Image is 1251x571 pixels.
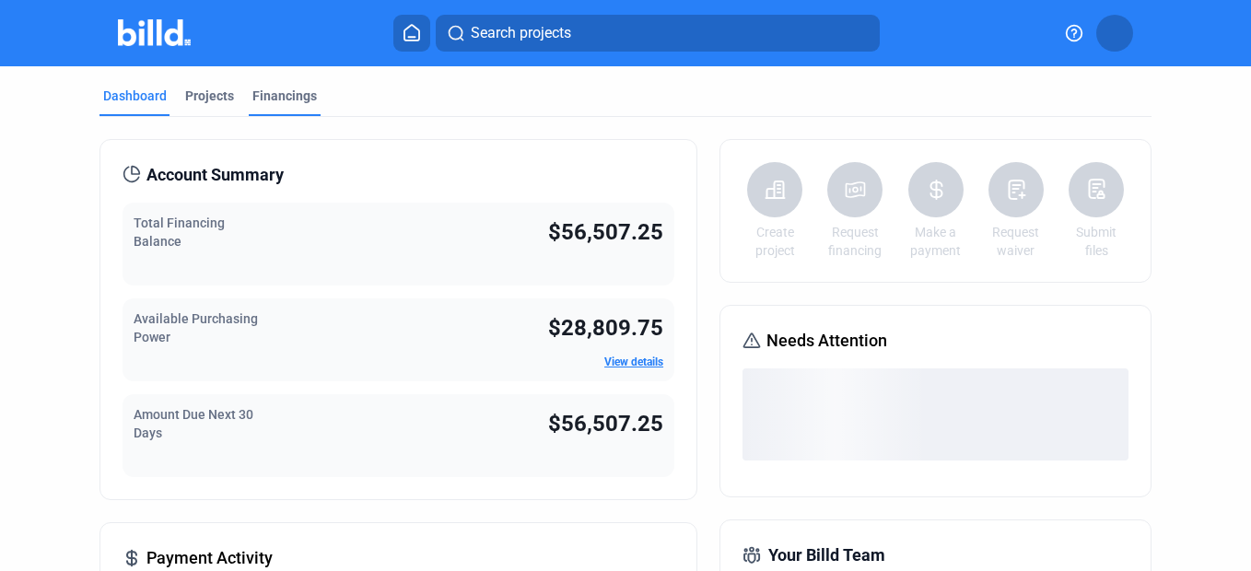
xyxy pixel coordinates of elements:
[146,545,273,571] span: Payment Activity
[984,223,1048,260] a: Request waiver
[134,311,258,344] span: Available Purchasing Power
[185,87,234,105] div: Projects
[904,223,968,260] a: Make a payment
[823,223,887,260] a: Request financing
[134,216,225,249] span: Total Financing Balance
[742,368,1128,460] div: loading
[118,19,191,46] img: Billd Company Logo
[742,223,807,260] a: Create project
[134,407,253,440] span: Amount Due Next 30 Days
[103,87,167,105] div: Dashboard
[548,219,663,245] span: $56,507.25
[766,328,887,354] span: Needs Attention
[436,15,880,52] button: Search projects
[252,87,317,105] div: Financings
[548,411,663,437] span: $56,507.25
[1064,223,1128,260] a: Submit files
[548,315,663,341] span: $28,809.75
[471,22,571,44] span: Search projects
[768,542,885,568] span: Your Billd Team
[604,355,663,368] a: View details
[146,162,284,188] span: Account Summary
